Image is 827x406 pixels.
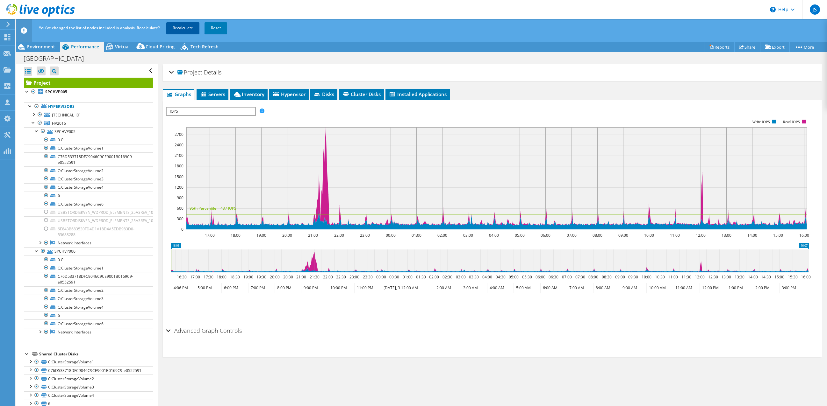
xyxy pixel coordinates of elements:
a: Network Interfaces [24,239,153,247]
span: Details [204,68,221,76]
a: C:ClusterStorageVolume3 [24,383,153,391]
text: 06:00 [540,233,550,238]
text: 23:30 [363,274,372,280]
a: Project [24,78,153,88]
a: C:ClusterStorageVolume3 [24,175,153,183]
text: 17:30 [203,274,213,280]
a: C:ClusterStorageVolume4 [24,183,153,192]
text: 22:30 [336,274,346,280]
a: Share [734,42,760,52]
text: 95th Percentile = 437 IOPS [190,206,236,211]
text: 600 [177,206,183,211]
b: SPCHVP005 [45,89,67,94]
text: 14:30 [761,274,771,280]
span: JS [810,4,820,15]
text: 05:00 [514,233,524,238]
text: 1800 [175,163,183,169]
span: Disks [313,91,334,97]
text: 16:30 [176,274,186,280]
text: 08:30 [601,274,611,280]
text: 11:00 [668,274,678,280]
a: Export [760,42,790,52]
text: 23:00 [349,274,359,280]
text: 1200 [175,185,183,190]
a: Network Interfaces [24,328,153,336]
text: 2700 [175,132,183,137]
text: 07:00 [562,274,572,280]
a: 6E843B683530FD4D1A18D4A5EDB983D0-53688288- [24,225,153,239]
a: SPCHVP005 [24,127,153,136]
text: 12:00 [695,233,705,238]
text: 17:00 [205,233,214,238]
a: C76D533718DFC9046C9CE9001B0169C9-e0552591 [24,152,153,166]
a: C:ClusterStorageVolume4 [24,303,153,311]
text: 10:30 [655,274,665,280]
text: 00:00 [376,274,386,280]
text: 04:00 [489,233,499,238]
span: Hypervisor [272,91,306,97]
a: More [789,42,819,52]
text: 12:00 [694,274,704,280]
text: 03:00 [456,274,465,280]
text: 13:30 [734,274,744,280]
a: C:ClusterStorageVolume2 [24,166,153,175]
a: HV2016 [24,119,153,127]
a: Reports [704,42,735,52]
span: IOPS [167,108,255,115]
span: Virtual [115,44,130,50]
text: 08:00 [588,274,598,280]
text: 14:00 [748,274,758,280]
a: [TECHNICAL_ID] [24,111,153,119]
text: 11:00 [670,233,680,238]
text: 05:30 [522,274,532,280]
text: 20:00 [282,233,292,238]
a: Reset [205,22,227,34]
a: C:ClusterStorageVolume2 [24,286,153,295]
a: 0 C: [24,136,153,144]
span: HV2016 [52,121,66,126]
text: 21:00 [296,274,306,280]
text: 01:30 [416,274,426,280]
text: 15:30 [787,274,797,280]
a: USBSTORDISKVEN_WDPROD_ELEMENTS_25A3REV_103 [24,216,153,225]
text: 20:00 [270,274,279,280]
span: Servers [200,91,225,97]
span: Installed Applications [389,91,447,97]
text: 05:00 [508,274,518,280]
text: 18:30 [230,274,240,280]
text: 06:30 [548,274,558,280]
text: 19:00 [256,233,266,238]
text: 16:00 [801,274,810,280]
text: 18:00 [230,233,240,238]
a: C:ClusterStorageVolume1 [24,144,153,152]
a: 6 [24,192,153,200]
text: 04:30 [495,274,505,280]
a: C:ClusterStorageVolume4 [24,391,153,400]
text: 22:00 [323,274,333,280]
text: 01:00 [402,274,412,280]
a: C:ClusterStorageVolume1 [24,358,153,366]
a: C:ClusterStorageVolume1 [24,264,153,272]
text: 21:30 [309,274,319,280]
text: 12:30 [708,274,718,280]
text: 00:30 [389,274,399,280]
text: 07:00 [566,233,576,238]
text: 10:00 [644,233,654,238]
a: SPCHVP005 [24,88,153,96]
a: SPCHVP006 [24,247,153,255]
a: Hypervisors [24,102,153,111]
text: 09:30 [628,274,638,280]
text: 18:00 [216,274,226,280]
span: Cluster Disks [342,91,381,97]
a: C:ClusterStorageVolume6 [24,319,153,328]
text: 03:00 [463,233,473,238]
span: Graphs [166,91,191,97]
text: 02:00 [429,274,439,280]
a: 6 [24,311,153,319]
span: Cloud Pricing [146,44,175,50]
h1: [GEOGRAPHIC_DATA] [21,55,94,62]
span: Project [177,69,202,76]
text: 13:00 [721,233,731,238]
text: 04:00 [482,274,492,280]
a: C:ClusterStorageVolume3 [24,295,153,303]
